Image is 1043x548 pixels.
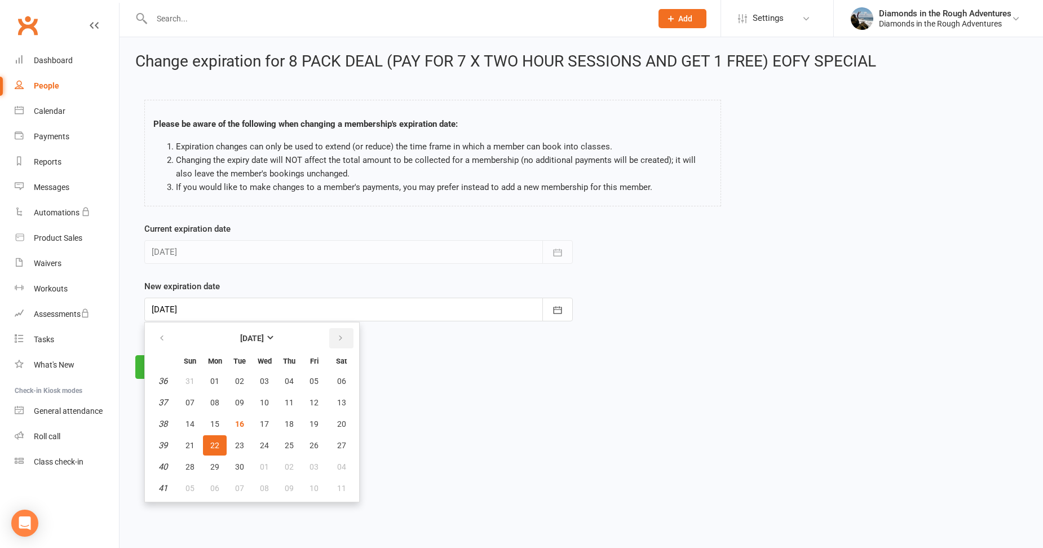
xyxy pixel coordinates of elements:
button: 20 [327,414,356,434]
div: Tasks [34,335,54,344]
a: Tasks [15,327,119,352]
a: Automations [15,200,119,226]
a: Clubworx [14,11,42,39]
button: 22 [203,435,227,456]
span: 05 [185,484,195,493]
button: 13 [327,392,356,413]
button: 30 [228,457,251,477]
button: 17 [253,414,276,434]
div: Dashboard [34,56,73,65]
span: 01 [260,462,269,471]
em: 37 [158,397,167,408]
small: Sunday [184,357,196,365]
a: Dashboard [15,48,119,73]
span: Settings [753,6,784,31]
span: 29 [210,462,219,471]
span: 01 [210,377,219,386]
button: 12 [302,392,326,413]
li: Changing the expiry date will NOT affect the total amount to be collected for a membership (no ad... [176,153,712,180]
span: 04 [285,377,294,386]
div: Product Sales [34,233,82,242]
label: New expiration date [144,280,220,293]
button: 06 [203,478,227,498]
div: Reports [34,157,61,166]
span: 10 [260,398,269,407]
em: 39 [158,440,167,450]
span: 04 [337,462,346,471]
span: 19 [310,419,319,428]
div: Messages [34,183,69,192]
button: 06 [327,371,356,391]
strong: [DATE] [240,334,264,343]
em: 38 [158,419,167,429]
h2: Change expiration for 8 PACK DEAL (PAY FOR 7 X TWO HOUR SESSIONS AND GET 1 FREE) EOFY SPECIAL [135,53,1027,70]
span: 14 [185,419,195,428]
button: Save [135,355,188,379]
button: 05 [302,371,326,391]
button: 25 [277,435,301,456]
span: 06 [210,484,219,493]
small: Saturday [336,357,347,365]
span: 06 [337,377,346,386]
button: 21 [178,435,202,456]
label: Current expiration date [144,222,231,236]
button: 04 [327,457,356,477]
span: 02 [235,377,244,386]
a: What's New [15,352,119,378]
button: 14 [178,414,202,434]
em: 40 [158,462,167,472]
span: 07 [235,484,244,493]
a: Workouts [15,276,119,302]
button: 15 [203,414,227,434]
span: 25 [285,441,294,450]
span: 13 [337,398,346,407]
button: 01 [253,457,276,477]
span: 31 [185,377,195,386]
button: 10 [302,478,326,498]
span: 16 [235,419,244,428]
span: 08 [260,484,269,493]
button: 26 [302,435,326,456]
button: 07 [228,478,251,498]
span: 12 [310,398,319,407]
div: Diamonds in the Rough Adventures [879,19,1011,29]
button: 19 [302,414,326,434]
button: 04 [277,371,301,391]
input: Search... [148,11,644,26]
span: 15 [210,419,219,428]
div: Diamonds in the Rough Adventures [879,8,1011,19]
div: General attendance [34,406,103,416]
span: 05 [310,377,319,386]
a: Calendar [15,99,119,124]
div: What's New [34,360,74,369]
div: Open Intercom Messenger [11,510,38,537]
button: 11 [327,478,356,498]
small: Thursday [283,357,295,365]
span: Add [678,14,692,23]
button: 09 [277,478,301,498]
button: 27 [327,435,356,456]
button: 23 [228,435,251,456]
span: 23 [235,441,244,450]
button: 29 [203,457,227,477]
button: 08 [203,392,227,413]
span: 11 [337,484,346,493]
div: Roll call [34,432,60,441]
div: Assessments [34,310,90,319]
a: Messages [15,175,119,200]
div: Workouts [34,284,68,293]
button: 03 [253,371,276,391]
small: Friday [310,357,319,365]
a: People [15,73,119,99]
li: Expiration changes can only be used to extend (or reduce) the time frame in which a member can bo... [176,140,712,153]
span: 07 [185,398,195,407]
span: 03 [310,462,319,471]
span: 09 [235,398,244,407]
em: 36 [158,376,167,386]
span: 30 [235,462,244,471]
span: 03 [260,377,269,386]
span: 17 [260,419,269,428]
span: 11 [285,398,294,407]
li: If you would like to make changes to a member's payments, you may prefer instead to add a new mem... [176,180,712,194]
button: 31 [178,371,202,391]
